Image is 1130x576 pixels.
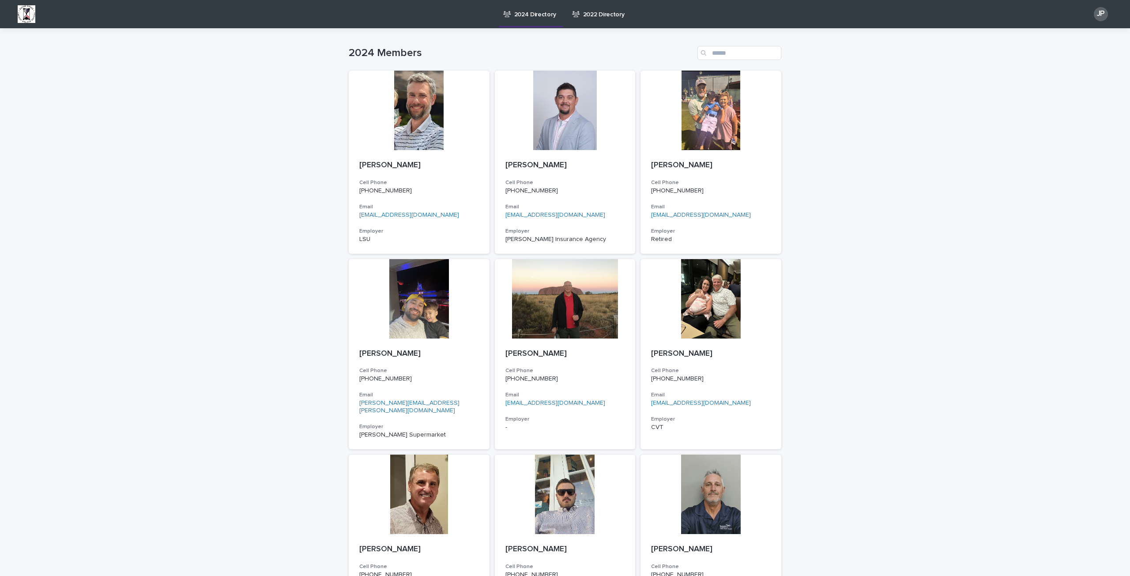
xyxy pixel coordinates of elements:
h3: Cell Phone [359,563,479,570]
a: [PHONE_NUMBER] [359,188,412,194]
p: [PERSON_NAME] [359,545,479,554]
a: [EMAIL_ADDRESS][DOMAIN_NAME] [651,212,751,218]
h3: Cell Phone [359,367,479,374]
h3: Employer [651,416,771,423]
p: [PERSON_NAME] [651,545,771,554]
h3: Email [651,203,771,211]
h3: Employer [359,423,479,430]
a: [EMAIL_ADDRESS][DOMAIN_NAME] [505,212,605,218]
img: BsxibNoaTPe9uU9VL587 [18,5,35,23]
a: [PERSON_NAME]Cell Phone[PHONE_NUMBER]Email[EMAIL_ADDRESS][DOMAIN_NAME]EmployerCVT [640,259,781,449]
a: [PERSON_NAME][EMAIL_ADDRESS][PERSON_NAME][DOMAIN_NAME] [359,400,460,414]
p: [PERSON_NAME] [505,161,625,170]
p: [PERSON_NAME] [359,349,479,359]
p: [PERSON_NAME] [505,545,625,554]
h3: Email [505,203,625,211]
a: [PERSON_NAME]Cell Phone[PHONE_NUMBER]Email[EMAIL_ADDRESS][DOMAIN_NAME]EmployerRetired [640,71,781,254]
h3: Email [505,392,625,399]
p: [PERSON_NAME] Insurance Agency [505,236,625,243]
a: [PERSON_NAME]Cell Phone[PHONE_NUMBER]Email[EMAIL_ADDRESS][DOMAIN_NAME]EmployerLSU [349,71,490,254]
p: [PERSON_NAME] [505,349,625,359]
h3: Cell Phone [651,563,771,570]
a: [PHONE_NUMBER] [651,188,704,194]
a: [EMAIL_ADDRESS][DOMAIN_NAME] [359,212,459,218]
a: [PHONE_NUMBER] [505,376,558,382]
h3: Email [359,392,479,399]
h3: Employer [505,416,625,423]
a: [PERSON_NAME]Cell Phone[PHONE_NUMBER]Email[EMAIL_ADDRESS][DOMAIN_NAME]Employer- [495,259,636,449]
p: - [505,424,625,431]
p: [PERSON_NAME] [651,161,771,170]
h3: Cell Phone [505,367,625,374]
h3: Cell Phone [505,179,625,186]
h3: Employer [359,228,479,235]
h3: Employer [505,228,625,235]
a: [EMAIL_ADDRESS][DOMAIN_NAME] [505,400,605,406]
h3: Cell Phone [651,179,771,186]
a: [PHONE_NUMBER] [505,188,558,194]
h3: Cell Phone [359,179,479,186]
a: [PERSON_NAME]Cell Phone[PHONE_NUMBER]Email[EMAIL_ADDRESS][DOMAIN_NAME]Employer[PERSON_NAME] Insur... [495,71,636,254]
div: JP [1094,7,1108,21]
h3: Cell Phone [651,367,771,374]
a: [EMAIL_ADDRESS][DOMAIN_NAME] [651,400,751,406]
p: [PERSON_NAME] Supermarket [359,431,479,439]
p: Retired [651,236,771,243]
input: Search [697,46,781,60]
a: [PERSON_NAME]Cell Phone[PHONE_NUMBER]Email[PERSON_NAME][EMAIL_ADDRESS][PERSON_NAME][DOMAIN_NAME]E... [349,259,490,449]
a: [PHONE_NUMBER] [651,376,704,382]
h1: 2024 Members [349,47,694,60]
a: [PHONE_NUMBER] [359,376,412,382]
h3: Email [651,392,771,399]
p: [PERSON_NAME] [651,349,771,359]
h3: Cell Phone [505,563,625,570]
h3: Email [359,203,479,211]
p: LSU [359,236,479,243]
h3: Employer [651,228,771,235]
p: CVT [651,424,771,431]
p: [PERSON_NAME] [359,161,479,170]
